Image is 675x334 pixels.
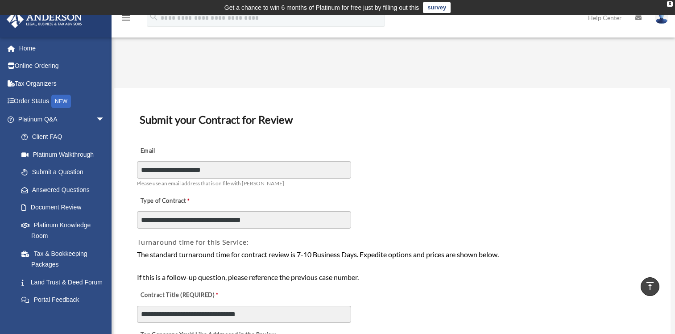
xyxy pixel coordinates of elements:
a: Document Review [12,199,114,217]
i: menu [120,13,131,23]
label: Type of Contract [137,195,226,207]
img: Anderson Advisors Platinum Portal [4,11,85,28]
div: NEW [51,95,71,108]
a: Order StatusNEW [6,92,118,111]
a: Answered Questions [12,181,118,199]
h3: Submit your Contract for Review [136,110,648,129]
a: vertical_align_top [641,277,659,296]
label: Contract Title (REQUIRED) [137,289,226,302]
span: Please use an email address that is on file with [PERSON_NAME] [137,180,284,187]
a: survey [423,2,451,13]
div: The standard turnaround time for contract review is 7-10 Business Days. Expedite options and pric... [137,249,647,283]
a: menu [120,16,131,23]
img: User Pic [655,11,668,24]
a: Home [6,39,118,57]
a: Submit a Question [12,163,118,181]
a: Platinum Knowledge Room [12,216,118,245]
a: Tax Organizers [6,75,118,92]
a: Portal Feedback [12,291,118,309]
span: Turnaround time for this Service: [137,238,248,246]
div: Get a chance to win 6 months of Platinum for free just by filling out this [224,2,419,13]
a: Platinum Q&Aarrow_drop_down [6,110,118,128]
a: Land Trust & Deed Forum [12,273,118,291]
span: arrow_drop_down [96,110,114,129]
a: Tax & Bookkeeping Packages [12,245,118,273]
i: vertical_align_top [645,281,655,292]
label: Email [137,145,226,157]
div: close [667,1,673,7]
i: search [149,12,159,22]
a: Client FAQ [12,128,118,146]
a: Platinum Walkthrough [12,146,118,163]
a: Online Ordering [6,57,118,75]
